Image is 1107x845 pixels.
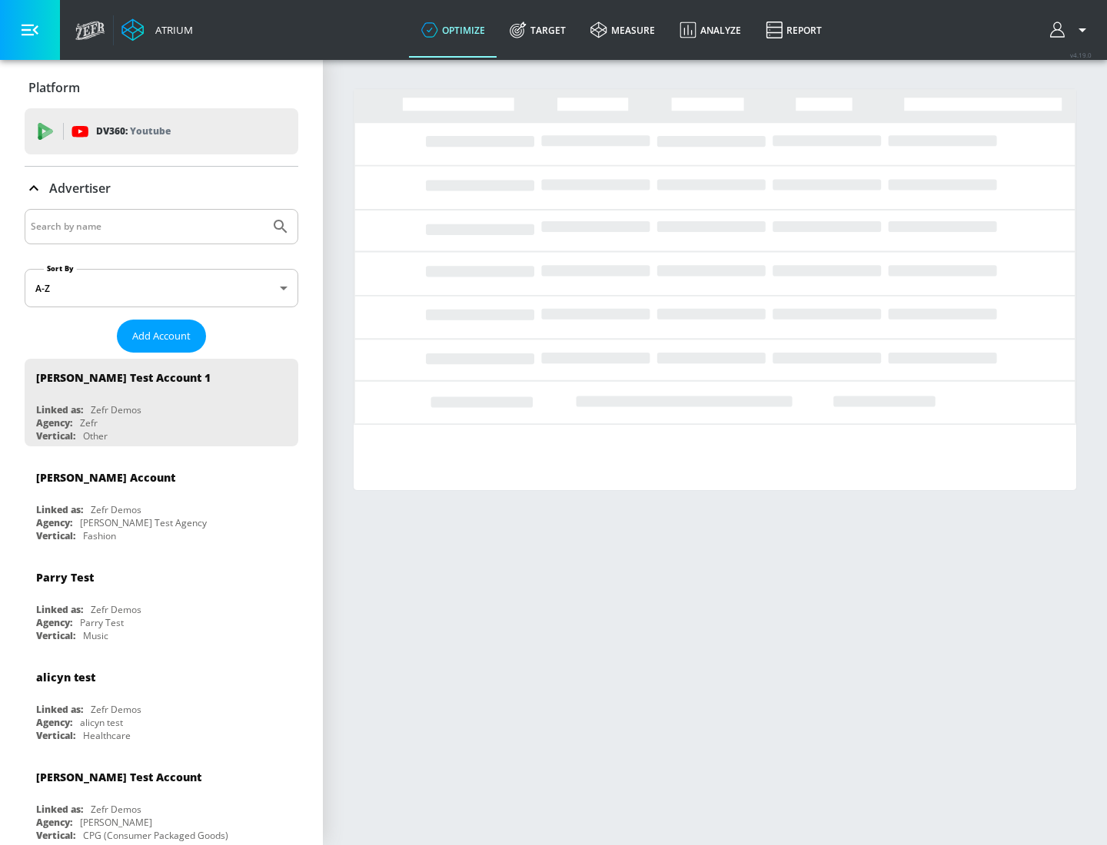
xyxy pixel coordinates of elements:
div: Music [83,629,108,642]
span: v 4.19.0 [1070,51,1092,59]
div: Vertical: [36,529,75,542]
div: Healthcare [83,729,131,742]
div: Vertical: [36,429,75,442]
div: Linked as: [36,503,83,516]
p: Platform [28,79,80,96]
div: Vertical: [36,829,75,842]
div: CPG (Consumer Packaged Goods) [83,829,228,842]
div: [PERSON_NAME] [80,816,152,829]
div: Parry Test [80,616,124,629]
div: Parry TestLinked as:Zefr DemosAgency:Parry TestVertical:Music [25,558,298,646]
div: Zefr [80,416,98,429]
div: alicyn test [36,670,95,684]
div: alicyn testLinked as:Zefr DemosAgency:alicyn testVertical:Healthcare [25,658,298,746]
div: [PERSON_NAME] Test Account [36,770,201,784]
div: [PERSON_NAME] Account [36,470,175,485]
span: Add Account [132,327,191,345]
p: Advertiser [49,180,111,197]
div: DV360: Youtube [25,108,298,154]
div: Vertical: [36,729,75,742]
div: Vertical: [36,629,75,642]
button: Add Account [117,320,206,353]
div: [PERSON_NAME] Test Agency [80,516,207,529]
div: Platform [25,66,298,109]
div: Linked as: [36,803,83,816]
div: Linked as: [36,403,83,416]
div: Zefr Demos [91,403,141,416]
div: [PERSON_NAME] Test Account 1Linked as:Zefr DemosAgency:ZefrVertical:Other [25,359,298,446]
div: Zefr Demos [91,603,141,616]
div: Agency: [36,416,72,429]
div: Zefr Demos [91,703,141,716]
p: DV360: [96,123,171,140]
div: [PERSON_NAME] AccountLinked as:Zefr DemosAgency:[PERSON_NAME] Test AgencyVertical:Fashion [25,459,298,546]
div: Zefr Demos [91,803,141,816]
input: Search by name [31,217,264,237]
div: Other [83,429,108,442]
div: alicyn test [80,716,123,729]
label: Sort By [44,263,77,273]
a: measure [578,2,667,58]
div: Atrium [149,23,193,37]
div: Agency: [36,516,72,529]
div: [PERSON_NAME] Test Account 1 [36,370,211,385]
a: Report [753,2,834,58]
div: Parry Test [36,570,94,585]
div: Agency: [36,816,72,829]
div: Zefr Demos [91,503,141,516]
a: Atrium [121,18,193,41]
a: Target [497,2,578,58]
div: Agency: [36,716,72,729]
p: Youtube [130,123,171,139]
div: Linked as: [36,603,83,616]
div: Agency: [36,616,72,629]
div: A-Z [25,269,298,307]
a: optimize [409,2,497,58]
div: Fashion [83,529,116,542]
div: Linked as: [36,703,83,716]
div: Advertiser [25,167,298,210]
a: Analyze [667,2,753,58]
